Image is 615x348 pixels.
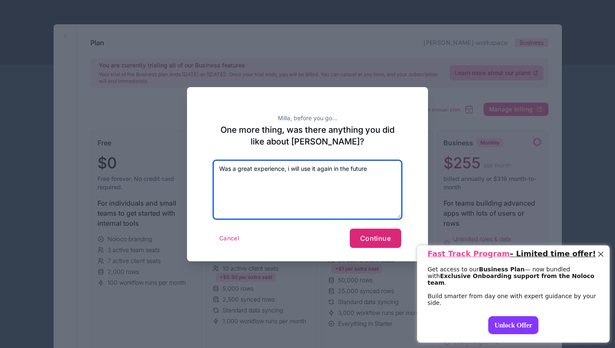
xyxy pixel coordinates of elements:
[214,124,401,147] h2: One more thing, was there anything you did like about [PERSON_NAME]?
[214,161,401,219] textarea: Was a great experience, i will use it again in the future
[350,229,401,248] button: Continue
[214,232,245,245] button: Cancel
[360,234,391,242] span: Continue
[413,219,615,348] iframe: Slideout
[214,114,401,122] h2: Milla, before you go...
